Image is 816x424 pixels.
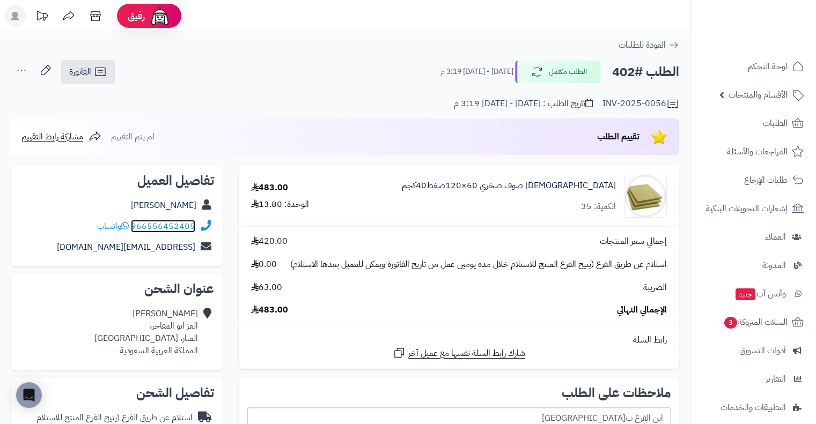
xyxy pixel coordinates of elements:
a: التقارير [697,366,810,392]
a: التطبيقات والخدمات [697,395,810,420]
span: إشعارات التحويلات البنكية [706,201,788,216]
a: السلات المتروكة3 [697,309,810,335]
span: المراجعات والأسئلة [727,144,788,159]
div: [PERSON_NAME] العز ابو المفاخر، المنار، [GEOGRAPHIC_DATA] المملكة العربية السعودية [94,308,198,356]
div: 483.00 [251,182,288,194]
a: [EMAIL_ADDRESS][DOMAIN_NAME] [57,241,195,254]
span: الطلبات [763,116,788,131]
span: العملاء [765,229,786,244]
div: INV-2025-0056 [602,98,679,110]
span: السلات المتروكة [723,315,788,330]
h2: تفاصيل الشحن [19,386,214,399]
a: الطلبات [697,110,810,136]
a: العودة للطلبات [619,39,679,51]
a: العملاء [697,224,810,250]
span: الإجمالي النهائي [617,304,667,316]
a: [DEMOGRAPHIC_DATA] صوف صخري 60×120ضغط40كجم [402,180,616,192]
a: أدوات التسويق [697,338,810,363]
span: التقارير [766,371,786,386]
button: الطلب مكتمل [515,61,601,83]
span: الفاتورة [69,65,91,78]
a: إشعارات التحويلات البنكية [697,196,810,221]
a: 966556452405 [131,220,195,233]
a: لوحة التحكم [697,54,810,79]
div: تاريخ الطلب : [DATE] - [DATE] 3:19 م [454,98,593,110]
span: الضريبة [643,281,667,294]
a: الفاتورة [61,60,115,84]
span: المدونة [762,258,786,273]
span: الأقسام والمنتجات [729,87,788,102]
span: أدوات التسويق [739,343,786,358]
span: لم يتم التقييم [111,130,155,143]
span: 483.00 [251,304,288,316]
span: 420.00 [251,235,288,248]
a: واتساب [97,220,129,233]
span: استلام عن طريق الفرع (يتيح الفرع المنتج للاستلام خلال مده يومين عمل من تاريخ الفاتورة ويمكن للعمي... [290,258,667,271]
div: رابط السلة [243,334,675,346]
span: وآتس آب [734,286,786,301]
span: لوحة التحكم [748,59,788,74]
span: 3 [724,316,738,329]
h2: الطلب #402 [612,61,679,83]
span: طلبات الإرجاع [744,173,788,188]
img: logo-2.png [743,19,806,41]
div: Open Intercom Messenger [16,382,42,408]
a: المراجعات والأسئلة [697,139,810,165]
a: مشاركة رابط التقييم [21,130,101,143]
small: [DATE] - [DATE] 3:19 م [440,66,513,77]
span: إجمالي سعر المنتجات [600,235,667,248]
a: وآتس آبجديد [697,281,810,307]
h2: عنوان الشحن [19,282,214,295]
img: 1692279947-download%20-%202023-08-17T164112.501-90x90.jpeg [624,175,666,218]
span: 0.00 [251,258,277,271]
div: الوحدة: 13.80 [251,198,309,211]
h2: ملاحظات على الطلب [247,386,671,399]
a: المدونة [697,252,810,278]
div: الكمية: 35 [581,200,616,213]
a: تحديثات المنصة [28,5,55,29]
img: ai-face.png [149,5,171,27]
span: 63.00 [251,281,282,294]
span: مشاركة رابط التقييم [21,130,83,143]
a: طلبات الإرجاع [697,167,810,193]
span: التطبيقات والخدمات [721,400,786,415]
span: جديد [736,288,755,300]
span: رفيق [128,10,145,23]
a: [PERSON_NAME] [131,199,196,212]
a: شارك رابط السلة نفسها مع عميل آخر [393,346,525,360]
span: العودة للطلبات [619,39,666,51]
h2: تفاصيل العميل [19,174,214,187]
span: شارك رابط السلة نفسها مع عميل آخر [408,347,525,360]
span: تقييم الطلب [597,130,639,143]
